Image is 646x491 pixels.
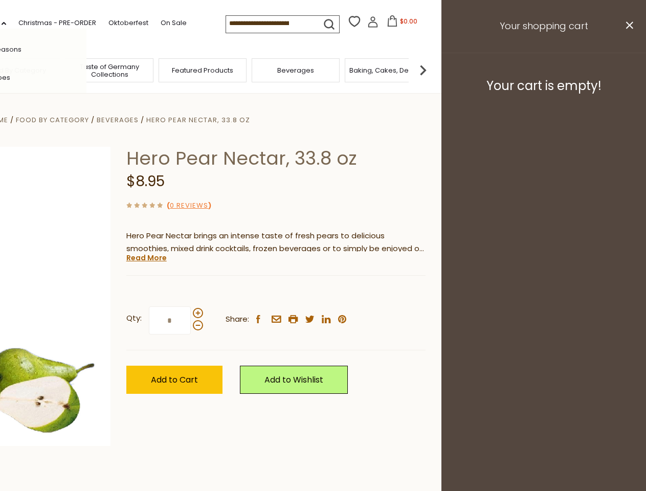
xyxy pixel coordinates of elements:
[161,17,187,29] a: On Sale
[240,366,348,394] a: Add to Wishlist
[126,312,142,325] strong: Qty:
[400,17,417,26] span: $0.00
[108,17,148,29] a: Oktoberfest
[126,366,222,394] button: Add to Cart
[69,63,150,78] a: Taste of Germany Collections
[97,115,139,125] a: Beverages
[146,115,250,125] a: Hero Pear Nectar, 33.8 oz
[454,78,633,94] h3: Your cart is empty!
[126,171,165,191] span: $8.95
[226,313,249,326] span: Share:
[149,306,191,334] input: Qty:
[277,66,314,74] a: Beverages
[167,200,211,210] span: ( )
[126,253,167,263] a: Read More
[172,66,233,74] a: Featured Products
[381,15,424,31] button: $0.00
[16,115,89,125] a: Food By Category
[126,230,426,255] p: Hero Pear Nectar brings an intense taste of fresh pears to delicious smoothies, mixed drink cockt...
[151,374,198,386] span: Add to Cart
[413,60,433,80] img: next arrow
[170,200,208,211] a: 0 Reviews
[349,66,429,74] a: Baking, Cakes, Desserts
[126,147,426,170] h1: Hero Pear Nectar, 33.8 oz
[18,17,96,29] a: Christmas - PRE-ORDER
